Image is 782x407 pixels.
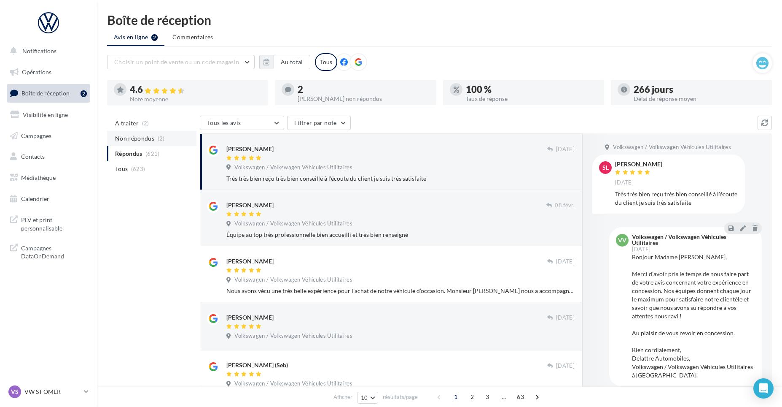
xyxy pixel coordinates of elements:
[207,119,241,126] span: Tous les avis
[556,314,575,322] span: [DATE]
[226,231,575,239] div: Équipe au top très professionnelle bien accueilli et très bien renseigné
[115,119,139,128] span: A traiter
[21,214,87,232] span: PLV et print personnalisable
[21,90,70,97] span: Boîte de réception
[556,146,575,153] span: [DATE]
[234,164,352,171] span: Volkswagen / Volkswagen Véhicules Utilitaires
[158,135,165,142] span: (2)
[449,390,462,404] span: 1
[466,85,597,94] div: 100 %
[632,247,650,252] span: [DATE]
[497,390,511,404] span: ...
[5,63,92,81] a: Opérations
[259,55,310,69] button: Au total
[5,190,92,208] a: Calendrier
[226,257,274,266] div: [PERSON_NAME]
[615,190,738,207] div: Très très bien reçu très bien conseillé à l’écoute du client je suis très satisfaite
[618,236,626,244] span: VV
[383,393,418,401] span: résultats/page
[5,169,92,187] a: Médiathèque
[287,116,351,130] button: Filtrer par note
[634,96,765,102] div: Délai de réponse moyen
[361,394,368,401] span: 10
[315,53,337,71] div: Tous
[274,55,310,69] button: Au total
[234,332,352,340] span: Volkswagen / Volkswagen Véhicules Utilitaires
[200,116,284,130] button: Tous les avis
[602,163,609,172] span: SL
[114,58,239,65] span: Choisir un point de vente ou un code magasin
[234,276,352,284] span: Volkswagen / Volkswagen Véhicules Utilitaires
[513,390,527,404] span: 63
[634,85,765,94] div: 266 jours
[466,96,597,102] div: Taux de réponse
[130,96,261,102] div: Note moyenne
[22,47,56,54] span: Notifications
[226,174,575,183] div: Très très bien reçu très bien conseillé à l’écoute du client je suis très satisfaite
[7,384,90,400] a: VS VW ST OMER
[5,106,92,124] a: Visibilité en ligne
[632,253,755,380] div: Bonjour Madame [PERSON_NAME], Merci d'avoir pris le temps de nous faire part de votre avis concer...
[481,390,494,404] span: 3
[556,362,575,370] span: [DATE]
[131,166,145,172] span: (623)
[21,242,87,260] span: Campagnes DataOnDemand
[5,239,92,264] a: Campagnes DataOnDemand
[298,96,429,102] div: [PERSON_NAME] non répondus
[613,144,731,151] span: Volkswagen / Volkswagen Véhicules Utilitaires
[21,153,45,160] span: Contacts
[226,361,288,369] div: [PERSON_NAME] (Seb)
[21,132,51,139] span: Campagnes
[142,120,149,127] span: (2)
[23,111,68,118] span: Visibilité en ligne
[115,165,128,173] span: Tous
[753,378,774,399] div: Open Intercom Messenger
[556,258,575,266] span: [DATE]
[226,287,575,295] div: Nous avons vécu une très belle expérience pour l’achat de notre véhicule d’occasion. Monsieur [PE...
[107,14,772,26] div: Boîte de réception
[632,234,753,246] div: Volkswagen / Volkswagen Véhicules Utilitaires
[615,161,662,167] div: [PERSON_NAME]
[357,392,379,404] button: 10
[22,68,51,76] span: Opérations
[234,220,352,228] span: Volkswagen / Volkswagen Véhicules Utilitaires
[81,90,87,97] div: 2
[234,380,352,388] span: Volkswagen / Volkswagen Véhicules Utilitaires
[5,211,92,236] a: PLV et print personnalisable
[5,148,92,166] a: Contacts
[21,174,56,181] span: Médiathèque
[5,127,92,145] a: Campagnes
[555,202,575,209] span: 08 févr.
[11,388,19,396] span: VS
[5,42,89,60] button: Notifications
[172,33,213,41] span: Commentaires
[226,145,274,153] div: [PERSON_NAME]
[130,85,261,95] div: 4.6
[298,85,429,94] div: 2
[615,179,634,187] span: [DATE]
[115,134,154,143] span: Non répondus
[107,55,255,69] button: Choisir un point de vente ou un code magasin
[465,390,479,404] span: 2
[24,388,81,396] p: VW ST OMER
[226,313,274,322] div: [PERSON_NAME]
[5,84,92,102] a: Boîte de réception2
[333,393,352,401] span: Afficher
[21,195,49,202] span: Calendrier
[226,201,274,209] div: [PERSON_NAME]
